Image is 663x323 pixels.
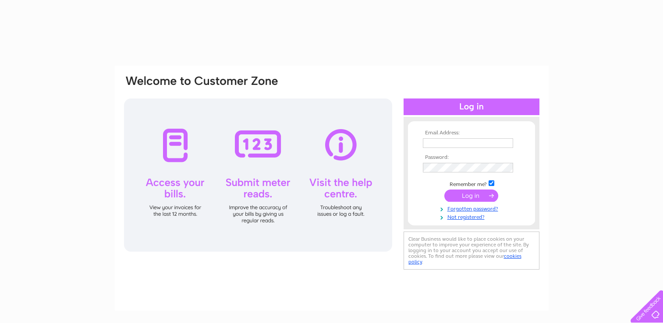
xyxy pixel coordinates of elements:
a: cookies policy [408,253,521,265]
a: Forgotten password? [423,204,522,212]
th: Password: [421,154,522,161]
div: Clear Business would like to place cookies on your computer to improve your experience of the sit... [404,232,539,270]
a: Not registered? [423,212,522,221]
th: Email Address: [421,130,522,136]
td: Remember me? [421,179,522,188]
input: Submit [444,190,498,202]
